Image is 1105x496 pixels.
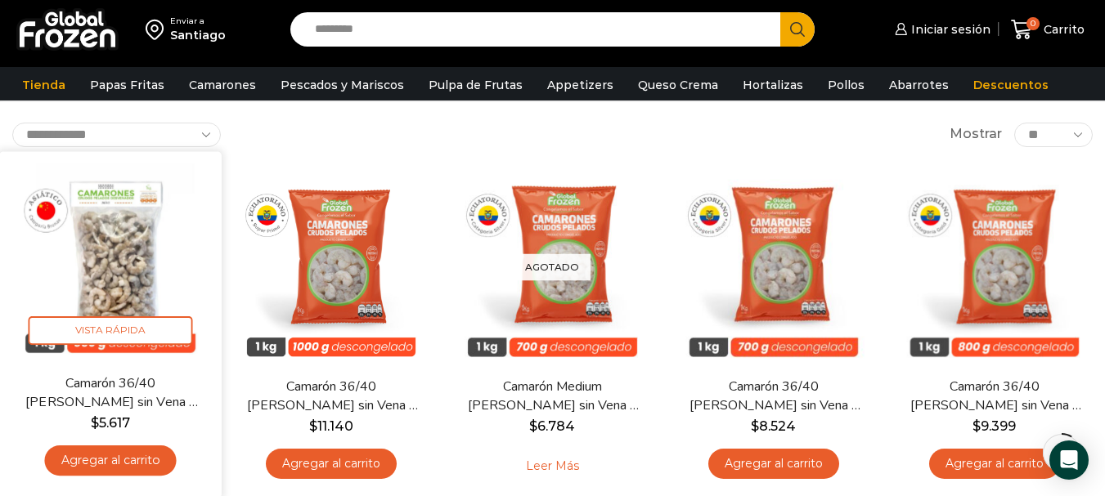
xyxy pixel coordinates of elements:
a: Hortalizas [734,69,811,101]
img: address-field-icon.svg [146,16,170,43]
a: Camarón 36/40 [PERSON_NAME] sin Vena – Super Prime – Caja 10 kg [243,378,420,415]
div: Open Intercom Messenger [1049,440,1089,480]
span: Iniciar sesión [907,21,990,38]
a: Agregar al carrito: “Camarón 36/40 Crudo Pelado sin Vena - Silver - Caja 10 kg” [708,449,839,479]
p: Agotado [514,253,591,280]
span: $ [972,418,981,434]
span: $ [751,418,759,434]
span: Mostrar [950,125,1002,144]
a: Pollos [820,69,873,101]
bdi: 5.617 [91,415,130,431]
span: $ [91,415,99,431]
span: Carrito [1040,21,1085,38]
select: Pedido de la tienda [12,123,221,147]
a: 0 Carrito [1007,11,1089,49]
a: Pescados y Mariscos [272,69,412,101]
div: Santiago [170,27,226,43]
a: Agregar al carrito: “Camarón 36/40 Crudo Pelado sin Vena - Super Prime - Caja 10 kg” [266,449,397,479]
bdi: 9.399 [972,418,1016,434]
a: Papas Fritas [82,69,173,101]
a: Queso Crema [630,69,726,101]
bdi: 11.140 [309,418,353,434]
a: Agregar al carrito: “Camarón 36/40 Crudo Pelado sin Vena - Gold - Caja 10 kg” [929,449,1060,479]
div: Enviar a [170,16,226,27]
span: Vista Rápida [29,316,193,345]
a: Camarón 36/40 [PERSON_NAME] sin Vena – Bronze – Caja 10 kg [21,373,200,412]
a: Iniciar sesión [891,13,990,46]
a: Camarón 36/40 [PERSON_NAME] sin Vena – Gold – Caja 10 kg [906,378,1083,415]
a: Camarón 36/40 [PERSON_NAME] sin Vena – Silver – Caja 10 kg [685,378,862,415]
bdi: 8.524 [751,418,796,434]
span: 0 [1026,17,1040,30]
a: Camarón Medium [PERSON_NAME] sin Vena – Silver – Caja 10 kg [464,378,640,415]
span: $ [529,418,537,434]
a: Leé más sobre “Camarón Medium Crudo Pelado sin Vena - Silver - Caja 10 kg” [501,449,604,483]
a: Appetizers [539,69,622,101]
button: Search button [780,12,815,47]
a: Agregar al carrito: “Camarón 36/40 Crudo Pelado sin Vena - Bronze - Caja 10 kg” [45,445,177,476]
a: Tienda [14,69,74,101]
a: Camarones [181,69,264,101]
a: Descuentos [965,69,1057,101]
a: Pulpa de Frutas [420,69,531,101]
bdi: 6.784 [529,418,575,434]
a: Abarrotes [881,69,957,101]
span: $ [309,418,317,434]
